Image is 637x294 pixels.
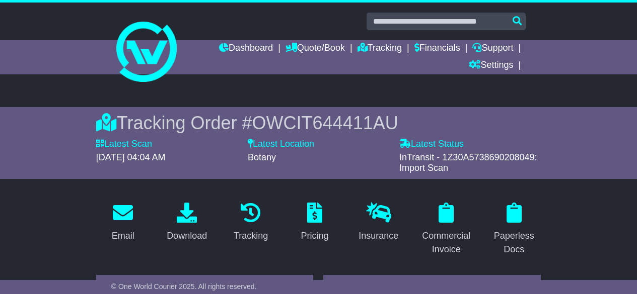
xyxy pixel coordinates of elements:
[399,152,537,173] span: InTransit - 1Z30A5738690208049: Import Scan
[422,229,470,256] div: Commercial Invoice
[248,139,314,150] label: Latest Location
[352,199,405,246] a: Insurance
[160,199,214,246] a: Download
[105,199,141,246] a: Email
[301,229,328,243] div: Pricing
[96,139,152,150] label: Latest Scan
[358,40,402,57] a: Tracking
[248,152,276,162] span: Botany
[286,40,345,57] a: Quote/Book
[487,199,541,260] a: Paperless Docs
[469,57,513,74] a: Settings
[399,139,464,150] label: Latest Status
[112,229,134,243] div: Email
[96,112,541,134] div: Tracking Order #
[96,152,166,162] span: [DATE] 04:04 AM
[493,229,534,256] div: Paperless Docs
[219,40,273,57] a: Dashboard
[234,229,268,243] div: Tracking
[414,40,460,57] a: Financials
[415,199,477,260] a: Commercial Invoice
[252,113,398,133] span: OWCIT644411AU
[167,229,207,243] div: Download
[294,199,335,246] a: Pricing
[359,229,398,243] div: Insurance
[111,282,257,290] span: © One World Courier 2025. All rights reserved.
[227,199,274,246] a: Tracking
[472,40,513,57] a: Support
